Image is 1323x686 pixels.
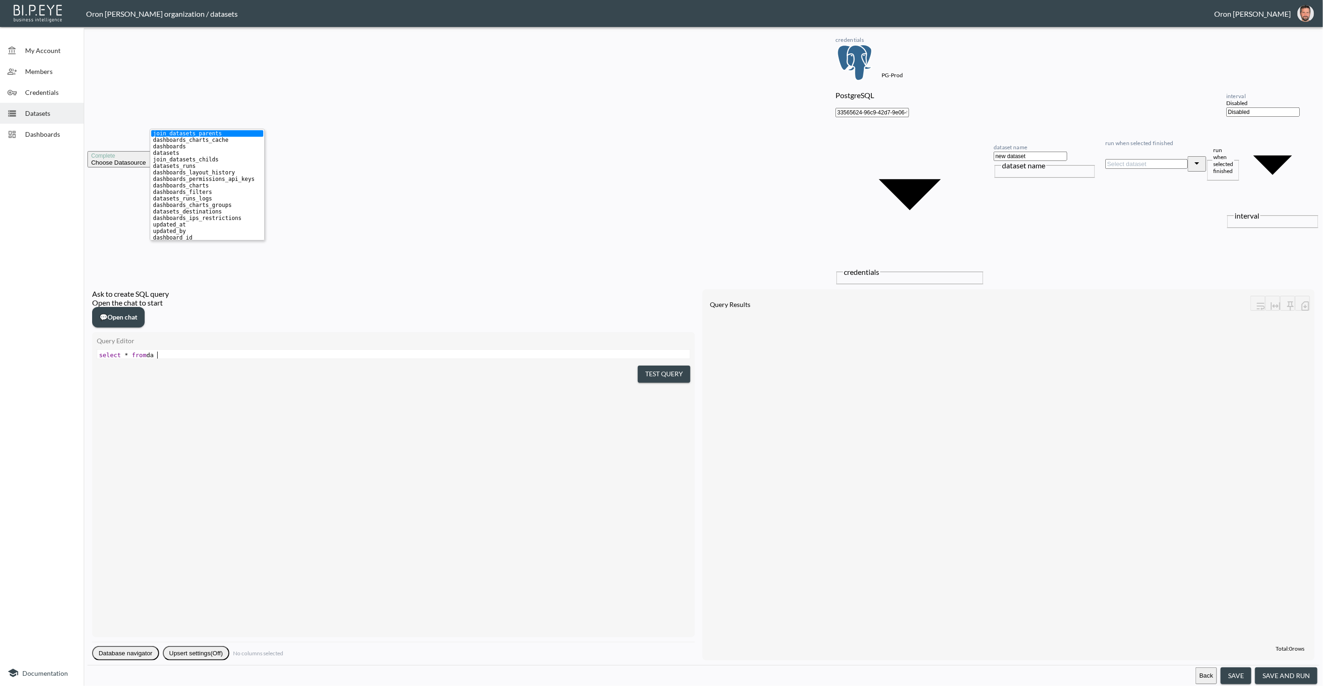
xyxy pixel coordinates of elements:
[25,46,76,55] span: My Account
[25,129,76,139] span: Dashboards
[1250,296,1265,313] div: Wrap text
[1291,2,1321,25] button: oron@bipeye.com
[1255,667,1317,685] button: save and run
[97,337,690,345] div: Query Editor
[100,313,107,321] span: chat
[151,189,263,195] li: dashboards_filters
[151,202,263,208] li: dashboards_charts_groups
[151,182,263,189] li: dashboards_charts
[92,307,145,328] button: chatOpen chat
[151,150,263,156] li: datasets
[1280,296,1295,313] div: Sticky left columns: 0
[86,9,1214,18] div: Oron [PERSON_NAME] organization / datasets
[92,646,159,660] button: Database navigator
[151,195,263,202] li: datasets_runs_logs
[151,221,263,228] li: updated_at
[835,36,864,43] label: credentials
[25,67,76,76] span: Members
[22,669,68,677] span: Documentation
[1213,147,1233,174] span: run when selected finished
[1235,211,1259,220] span: interval
[151,176,263,182] li: dashboards_permissions_api_keys
[151,234,263,241] li: dashboard_id
[99,352,154,359] span: da
[1188,156,1206,172] button: Open
[92,289,695,298] div: Ask to create SQL query
[151,208,263,215] li: datasets_destinations
[1196,667,1217,685] button: Back
[1297,5,1314,22] img: f7df4f0b1e237398fe25aedd0497c453
[7,667,76,679] a: Documentation
[638,366,690,383] button: Test Query
[1265,296,1280,313] div: Toggle table layout between fixed and auto (default: auto)
[1226,93,1246,100] label: interval
[1276,645,1304,652] span: Total: 0 rows
[91,159,163,166] div: Choose datasource
[882,72,903,79] div: PG-Prod
[1226,100,1319,107] div: Disabled
[1221,667,1251,685] button: save
[844,267,879,276] span: credentials
[1002,161,1045,170] span: dataset name
[12,2,65,23] img: bipeye-logo
[99,352,121,359] span: select
[91,153,163,159] div: Complete
[151,143,263,150] li: dashboards
[25,87,76,97] span: Credentials
[163,646,229,660] button: Upsert settings(Off)
[233,650,283,657] span: No columns selected
[100,312,137,323] span: Open chat
[151,169,263,176] li: dashboards_layout_history
[151,228,263,234] li: updated_by
[835,91,874,100] p: PostgreSQL
[151,130,263,137] li: join_datasets_parents
[994,144,1028,151] label: dataset name
[92,298,695,307] div: Open the chat to start
[151,156,263,163] li: join_datasets_childs
[1105,159,1188,169] input: Select dataset
[132,352,146,359] span: from
[1105,140,1174,147] label: run when selected finished
[151,215,263,221] li: dashboards_ips_restrictions
[835,43,874,82] img: postgres icon
[710,300,1250,308] div: Query Results
[25,108,76,118] span: Datasets
[1214,9,1291,18] div: Oron [PERSON_NAME]
[151,163,263,169] li: datasets_runs
[151,137,263,143] li: dashboards_charts_cache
